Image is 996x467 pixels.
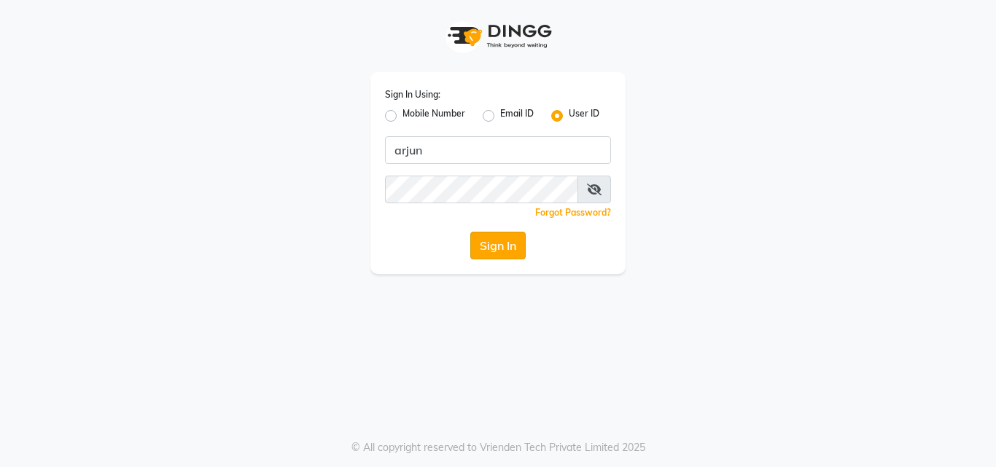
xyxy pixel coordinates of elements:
[440,15,556,58] img: logo1.svg
[385,136,611,164] input: Username
[385,176,578,203] input: Username
[569,107,599,125] label: User ID
[385,88,440,101] label: Sign In Using:
[500,107,534,125] label: Email ID
[402,107,465,125] label: Mobile Number
[470,232,526,259] button: Sign In
[535,207,611,218] a: Forgot Password?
